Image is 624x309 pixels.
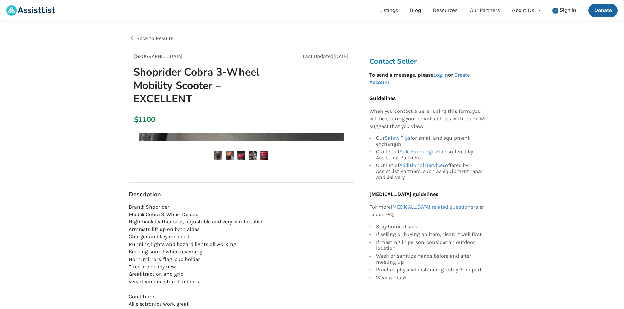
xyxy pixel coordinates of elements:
a: Donate [588,4,618,17]
div: If meeting in person, consider an outdoor location [376,238,487,252]
span: [GEOGRAPHIC_DATA] [134,53,183,59]
div: Wear a mask [376,274,487,281]
img: shoprider cobra 3-wheel mobility scooter – excellent-scooter-mobility-surrey-assistlist-listing [214,151,222,160]
h3: Contact Seller [369,57,490,66]
span: [DATE] [333,53,349,59]
img: shoprider cobra 3-wheel mobility scooter – excellent-scooter-mobility-surrey-assistlist-listing [260,151,268,160]
div: Stay home if sick [376,224,487,231]
a: Log In [433,72,448,78]
span: Back to Results [136,35,173,41]
b: Guidelines [369,95,396,101]
img: shoprider cobra 3-wheel mobility scooter – excellent-scooter-mobility-surrey-assistlist-listing [237,151,245,160]
p: For more refer to our FAQ [369,203,487,218]
a: Resources [427,0,463,21]
span: Sign In [560,7,576,14]
div: Practice physical distancing - stay 2m apart [376,266,487,274]
div: Our list of offered by AssistList Partners [376,148,487,162]
p: When you contact a Seller using this form, you will be sharing your email address with them. We s... [369,108,487,130]
strong: To send a message, please or [369,72,470,85]
a: user icon Sign In [546,0,582,21]
a: Blog [404,0,427,21]
a: Safe Exchange Zones [399,148,450,155]
a: Our Partners [463,0,506,21]
a: Additional Services [399,162,445,168]
div: $1100 [134,115,138,124]
span: Last Updated [303,53,333,59]
div: Our list of offered by AssistList Partners, such as equipment repair and delivery [376,162,487,180]
h1: Shoprider Cobra 3-Wheel Mobility Scooter – EXCELLENT [128,65,283,106]
a: Safety Tips [385,135,410,141]
img: user icon [552,8,558,14]
div: Our for email and equipment exchanges [376,135,487,148]
img: assistlist-logo [6,5,55,16]
div: If selling or buying an item, clean it well first [376,231,487,238]
h3: Description [129,191,354,198]
a: [MEDICAL_DATA] related questions [391,204,473,210]
div: Wash or sanitize hands before and after meeting up [376,252,487,266]
div: About Us [512,8,534,13]
a: Listings [373,0,404,21]
img: shoprider cobra 3-wheel mobility scooter – excellent-scooter-mobility-surrey-assistlist-listing [249,151,257,160]
img: shoprider cobra 3-wheel mobility scooter – excellent-scooter-mobility-surrey-assistlist-listing [226,151,234,160]
b: [MEDICAL_DATA] guidelines [369,191,438,197]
